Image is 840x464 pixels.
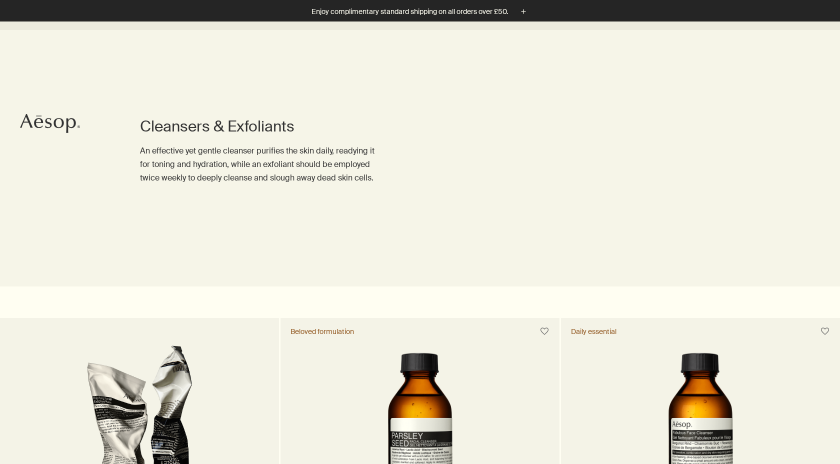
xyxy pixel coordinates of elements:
[140,144,380,185] p: An effective yet gentle cleanser purifies the skin daily, readying it for toning and hydration, w...
[311,6,508,17] p: Enjoy complimentary standard shipping on all orders over £50.
[571,327,616,336] div: Daily essential
[816,322,834,340] button: Save to cabinet
[140,116,380,136] h1: Cleansers & Exfoliants
[535,322,553,340] button: Save to cabinet
[17,111,82,138] a: Aesop
[290,327,354,336] div: Beloved formulation
[20,113,80,133] svg: Aesop
[311,6,529,17] button: Enjoy complimentary standard shipping on all orders over £50.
